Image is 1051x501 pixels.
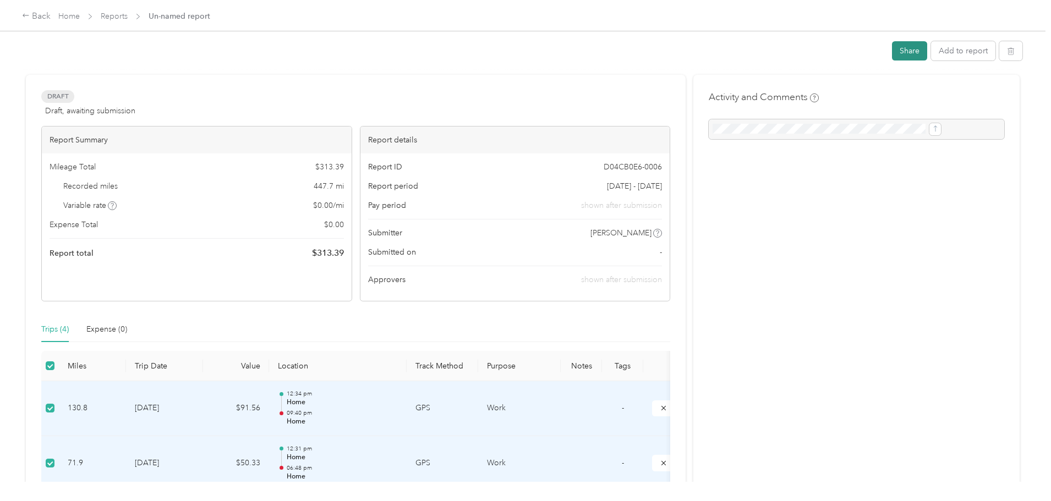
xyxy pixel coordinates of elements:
[149,10,210,22] span: Un-named report
[126,351,203,381] th: Trip Date
[287,409,398,417] p: 09:40 pm
[324,219,344,230] span: $ 0.00
[607,180,662,192] span: [DATE] - [DATE]
[203,381,269,436] td: $91.56
[622,458,624,467] span: -
[368,161,402,173] span: Report ID
[41,323,69,335] div: Trips (4)
[287,445,398,453] p: 12:31 pm
[360,126,670,153] div: Report details
[63,200,117,211] span: Variable rate
[478,381,561,436] td: Work
[269,351,407,381] th: Location
[59,351,126,381] th: Miles
[312,246,344,260] span: $ 313.39
[368,180,418,192] span: Report period
[287,398,398,408] p: Home
[478,351,561,381] th: Purpose
[368,246,416,258] span: Submitted on
[581,275,662,284] span: shown after submission
[602,351,643,381] th: Tags
[407,351,478,381] th: Track Method
[581,200,662,211] span: shown after submission
[604,161,662,173] span: D04CB0E6-0006
[660,246,662,258] span: -
[42,126,352,153] div: Report Summary
[287,390,398,398] p: 12:34 pm
[590,227,652,239] span: [PERSON_NAME]
[41,90,74,103] span: Draft
[561,351,602,381] th: Notes
[203,436,269,491] td: $50.33
[50,247,94,259] span: Report total
[989,439,1051,501] iframe: Everlance-gr Chat Button Frame
[287,472,398,482] p: Home
[368,200,406,211] span: Pay period
[63,180,118,192] span: Recorded miles
[59,381,126,436] td: 130.8
[287,417,398,427] p: Home
[314,180,344,192] span: 447.7 mi
[478,436,561,491] td: Work
[126,381,203,436] td: [DATE]
[101,12,128,21] a: Reports
[203,351,269,381] th: Value
[126,436,203,491] td: [DATE]
[287,453,398,463] p: Home
[407,381,478,436] td: GPS
[709,90,819,104] h4: Activity and Comments
[313,200,344,211] span: $ 0.00 / mi
[368,227,402,239] span: Submitter
[368,274,406,285] span: Approvers
[59,436,126,491] td: 71.9
[50,161,96,173] span: Mileage Total
[58,12,80,21] a: Home
[50,219,98,230] span: Expense Total
[287,464,398,472] p: 06:48 pm
[45,105,135,117] span: Draft, awaiting submission
[315,161,344,173] span: $ 313.39
[22,10,51,23] div: Back
[407,436,478,491] td: GPS
[892,41,927,60] button: Share
[622,403,624,412] span: -
[86,323,127,335] div: Expense (0)
[931,41,995,60] button: Add to report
